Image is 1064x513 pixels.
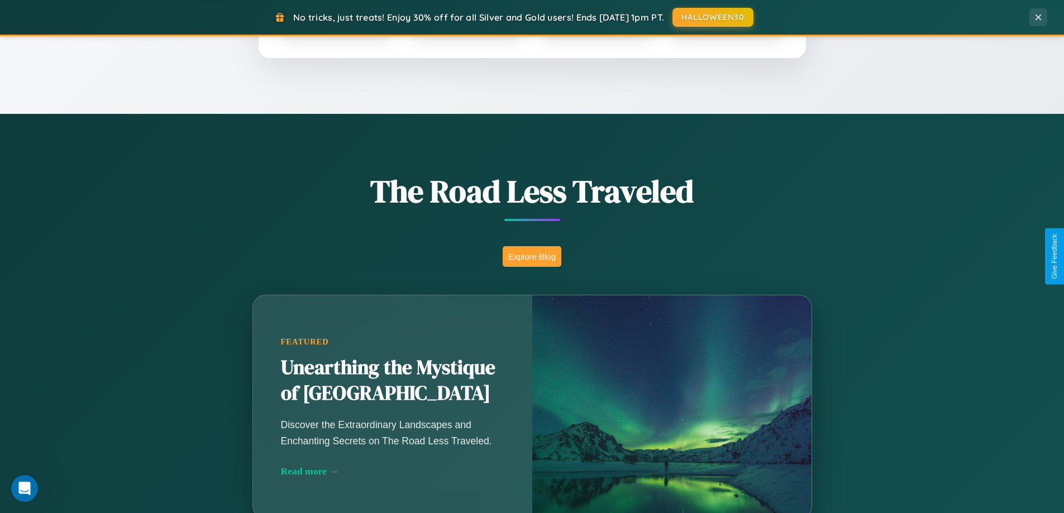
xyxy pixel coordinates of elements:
h2: Unearthing the Mystique of [GEOGRAPHIC_DATA] [281,355,504,406]
div: Read more → [281,466,504,477]
button: HALLOWEEN30 [672,8,753,27]
div: Featured [281,337,504,347]
span: No tricks, just treats! Enjoy 30% off for all Silver and Gold users! Ends [DATE] 1pm PT. [293,12,664,23]
iframe: Intercom live chat [11,475,38,502]
button: Explore Blog [503,246,561,267]
h1: The Road Less Traveled [197,170,867,213]
p: Discover the Extraordinary Landscapes and Enchanting Secrets on The Road Less Traveled. [281,417,504,448]
div: Give Feedback [1051,234,1058,279]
